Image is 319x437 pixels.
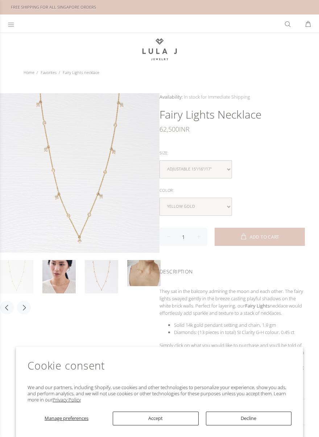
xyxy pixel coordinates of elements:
span: Fairy Lights necklace [63,70,99,75]
div: FREE SHIPPING FOR ALL SINGAPORE ORDERS [11,3,96,11]
li: Diamonds: (13 pieces in total) SI Clarity G-H colour, 0.45 ct [174,329,305,336]
div: Size: [159,148,305,158]
h2: Cookie consent [28,358,291,379]
div: Color: [159,186,305,195]
a: Home [24,70,34,75]
h1: Fairy Lights necklace [159,107,305,122]
span: Availability: [159,94,183,100]
p: They sat in the balcony admiring the moon and each other. The fairy lights swayed gently in the b... [159,288,305,317]
span: 62,500 [159,122,179,136]
a: Privacy Policy [53,396,81,403]
strong: Fairy Lights [245,302,270,309]
button: ADD TO CART [215,228,305,246]
button: Accept [113,412,198,425]
span: ADD TO CART [250,235,279,239]
p: We and our partners, including Shopify, use cookies and other technologies to personalize your ex... [28,384,291,403]
button: Manage preferences [28,412,105,425]
p: Simply click on what you would like to purchase and you’ll be told of its availability. If it’s i... [159,342,305,378]
a: Favorites [41,70,57,75]
div: DESCRIPTION [159,259,305,282]
button: Next [17,301,31,314]
div: INR [159,122,305,136]
li: Solid 14k gold pendant setting and chain, 1.9 gm [174,321,305,329]
span: Manage preferences [45,415,88,421]
button: Decline [206,412,291,425]
span: In stock for Immediate Shipping [184,94,250,100]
